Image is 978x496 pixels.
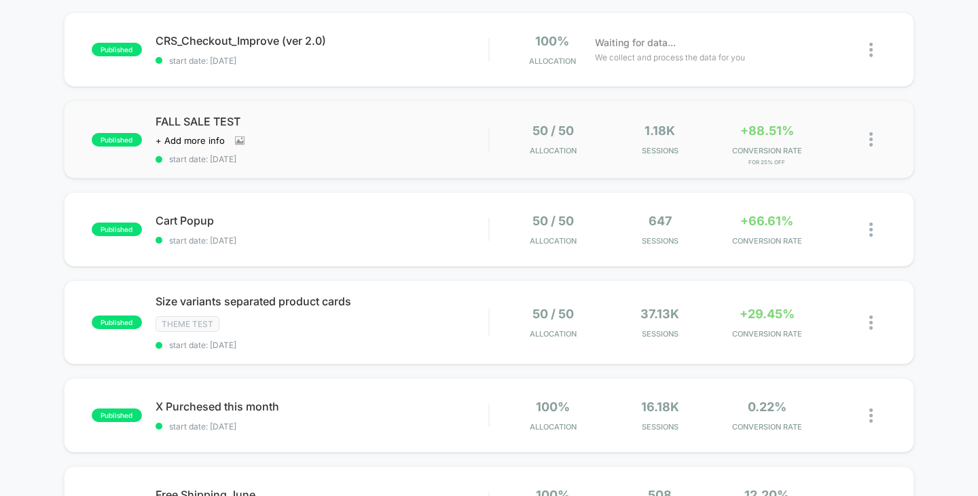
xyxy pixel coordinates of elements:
img: close [869,43,873,57]
span: CONVERSION RATE [717,146,817,155]
img: close [869,408,873,423]
span: 50 / 50 [532,123,574,138]
span: + Add more info [156,135,225,146]
span: We collect and process the data for you [595,51,745,64]
span: start date: [DATE] [156,154,489,164]
span: Allocation [530,236,577,246]
span: published [92,223,142,236]
img: close [869,223,873,237]
span: 100% [536,400,570,414]
span: published [92,408,142,422]
span: CONVERSION RATE [717,236,817,246]
span: +29.45% [740,307,795,321]
span: 100% [535,34,569,48]
span: Allocation [529,56,576,66]
span: Allocation [530,146,577,155]
span: Sessions [610,236,710,246]
span: FALL SALE TEST [156,115,489,128]
span: CRS_Checkout_Improve (ver 2.0) [156,34,489,47]
span: start date: [DATE] [156,340,489,350]
span: published [92,43,142,56]
span: start date: [DATE] [156,235,489,246]
img: close [869,316,873,330]
span: for 25% Off [717,159,817,166]
span: +88.51% [740,123,794,138]
span: 1.18k [645,123,675,138]
span: 16.18k [641,400,679,414]
span: CONVERSION RATE [717,329,817,339]
span: Sessions [610,329,710,339]
span: published [92,133,142,147]
span: Allocation [530,329,577,339]
span: +66.61% [740,214,793,228]
span: 647 [649,214,672,228]
span: published [92,316,142,329]
span: 0.22% [748,400,786,414]
span: 37.13k [640,307,679,321]
span: Waiting for data... [595,35,676,50]
img: close [869,132,873,147]
span: start date: [DATE] [156,421,489,432]
span: Allocation [530,422,577,432]
span: 50 / 50 [532,214,574,228]
span: Sessions [610,422,710,432]
span: CONVERSION RATE [717,422,817,432]
span: X Purchesed this month [156,400,489,413]
span: 50 / 50 [532,307,574,321]
span: start date: [DATE] [156,56,489,66]
span: Sessions [610,146,710,155]
span: Theme Test [156,316,219,332]
span: Cart Popup [156,214,489,227]
span: Size variants separated product cards [156,294,489,308]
